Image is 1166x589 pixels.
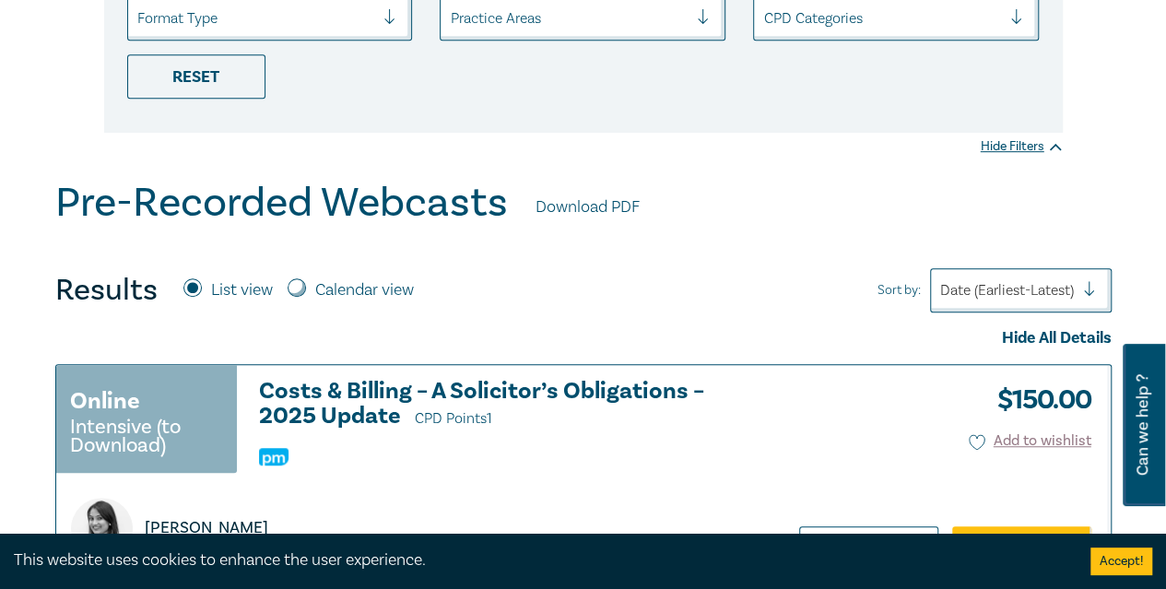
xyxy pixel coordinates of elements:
[315,278,414,302] label: Calendar view
[127,54,265,99] div: Reset
[71,498,133,560] img: https://s3.ap-southeast-2.amazonaws.com/leo-cussen-store-production-content/Contacts/Dipal%20Pras...
[70,418,223,454] small: Intensive (to Download)
[983,379,1091,421] h3: $ 150.00
[70,384,140,418] h3: Online
[877,280,921,300] span: Sort by:
[536,195,640,219] a: Download PDF
[211,278,273,302] label: List view
[415,409,492,428] span: CPD Points 1
[1134,355,1151,495] span: Can we help ?
[969,430,1091,452] button: Add to wishlist
[981,137,1063,156] div: Hide Filters
[137,8,141,29] input: select
[763,8,767,29] input: select
[259,379,760,431] h3: Costs & Billing – A Solicitor’s Obligations – 2025 Update
[952,526,1091,561] a: Add to Cart
[940,280,944,300] input: Sort by
[799,526,938,561] a: Learn more
[55,326,1112,350] div: Hide All Details
[259,379,760,431] a: Costs & Billing – A Solicitor’s Obligations – 2025 Update CPD Points1
[55,179,508,227] h1: Pre-Recorded Webcasts
[145,516,268,540] p: [PERSON_NAME]
[1090,548,1152,575] button: Accept cookies
[55,272,158,309] h4: Results
[14,548,1063,572] div: This website uses cookies to enhance the user experience.
[259,448,289,465] img: Practice Management & Business Skills
[450,8,453,29] input: select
